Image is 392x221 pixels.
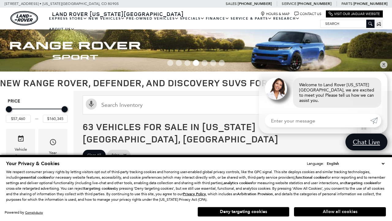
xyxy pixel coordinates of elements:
[10,11,38,25] a: land-rover
[293,78,381,108] div: Welcome to Land Rover [US_STATE][GEOGRAPHIC_DATA], we are excited to meet you! Please tell us how...
[265,114,370,127] input: Enter your message
[167,60,173,66] span: Go to slide 1
[49,137,57,149] span: Year
[48,10,187,17] a: Land Rover [US_STATE][GEOGRAPHIC_DATA]
[282,2,296,6] span: Service
[88,13,126,24] a: New Vehicles
[210,60,216,66] span: Go to slide 6
[6,160,59,167] span: Your Privacy & Cookies
[5,211,43,215] div: Powered by
[325,161,386,167] select: Language Select
[230,13,273,24] a: Service & Parts
[224,180,252,185] strong: analytics cookies
[273,13,300,24] a: Research
[238,1,272,6] a: [PHONE_NUMBER]
[6,129,35,164] div: VehicleVehicle Status
[184,60,190,66] span: Go to slide 3
[38,129,67,164] div: YearYear
[83,120,278,145] span: 63 Vehicles for Sale in [US_STATE][GEOGRAPHIC_DATA], [GEOGRAPHIC_DATA]
[10,11,38,25] img: Land Rover
[198,207,289,217] button: Deny targeting cookies
[6,169,386,202] p: We respect consumer privacy rights by letting visitors opt out of third-party tracking cookies an...
[11,146,31,160] div: Vehicle Status
[345,134,387,150] a: Chat Live
[219,60,225,66] span: Go to slide 7
[48,13,88,24] a: EXPRESS STORE
[202,60,208,66] span: Go to slide 5
[265,78,287,100] img: Agent profile photo
[226,2,237,6] span: Sales
[176,60,182,66] span: Go to slide 2
[6,106,12,112] div: Minimum Price
[341,2,352,6] span: Parts
[193,60,199,66] span: Go to slide 4
[43,115,68,123] input: Maximum
[5,2,119,6] a: [STREET_ADDRESS] • [US_STATE][GEOGRAPHIC_DATA], CO 80905
[17,134,24,146] span: Vehicle
[49,149,57,156] div: Year
[8,99,66,104] h5: Price
[370,114,381,127] a: Submit
[329,12,380,16] a: Visit Our Jaguar Website
[6,104,68,123] div: Price
[48,13,320,35] nav: Main Navigation
[296,175,326,180] strong: functional cookies
[353,1,387,6] a: [PHONE_NUMBER]
[112,151,119,159] span: false
[83,95,383,114] input: Search Inventory
[183,192,206,196] a: Privacy Policy
[261,12,290,16] a: Hours & Map
[6,115,31,123] input: Minimum
[179,13,205,24] a: Specials
[52,10,184,17] span: Land Rover [US_STATE][GEOGRAPHIC_DATA]
[86,99,97,110] svg: Click to toggle on voice search
[25,211,43,215] a: ComplyAuto
[321,20,374,27] input: Search
[87,151,101,159] span: Clear All
[84,186,114,191] strong: targeting cookies
[350,138,383,146] span: Chat Live
[237,192,273,196] strong: Arbitration Provision
[126,13,179,24] a: Pre-Owned Vehicles
[294,12,321,16] a: Contact Us
[48,24,75,35] a: About Us
[205,13,230,24] a: Finance
[294,207,386,216] button: Allow all cookies
[21,175,50,180] strong: essential cookies
[307,162,324,165] div: Language:
[62,106,68,112] div: Maximum Price
[297,1,331,6] a: [PHONE_NUMBER]
[346,180,376,185] strong: targeting cookies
